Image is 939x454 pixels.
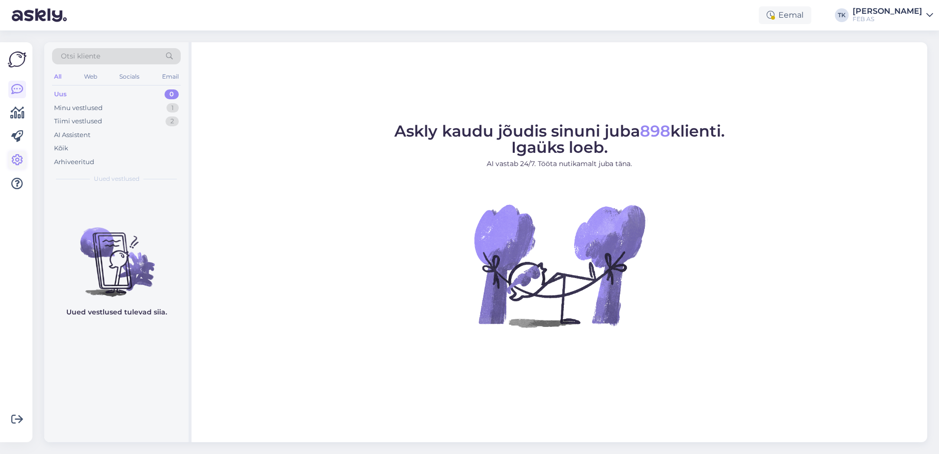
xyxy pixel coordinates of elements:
[165,89,179,99] div: 0
[94,174,139,183] span: Uued vestlused
[640,121,670,141] span: 898
[82,70,99,83] div: Web
[394,121,725,157] span: Askly kaudu jõudis sinuni juba klienti. Igaüks loeb.
[44,210,189,298] img: No chats
[8,50,27,69] img: Askly Logo
[54,143,68,153] div: Kõik
[853,7,933,23] a: [PERSON_NAME]FEB AS
[54,116,102,126] div: Tiimi vestlused
[54,103,103,113] div: Minu vestlused
[166,116,179,126] div: 2
[54,89,67,99] div: Uus
[166,103,179,113] div: 1
[394,159,725,169] p: AI vastab 24/7. Tööta nutikamalt juba täna.
[835,8,849,22] div: TK
[160,70,181,83] div: Email
[54,157,94,167] div: Arhiveeritud
[471,177,648,354] img: No Chat active
[853,15,922,23] div: FEB AS
[117,70,141,83] div: Socials
[52,70,63,83] div: All
[66,307,167,317] p: Uued vestlused tulevad siia.
[759,6,811,24] div: Eemal
[54,130,90,140] div: AI Assistent
[61,51,100,61] span: Otsi kliente
[853,7,922,15] div: [PERSON_NAME]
